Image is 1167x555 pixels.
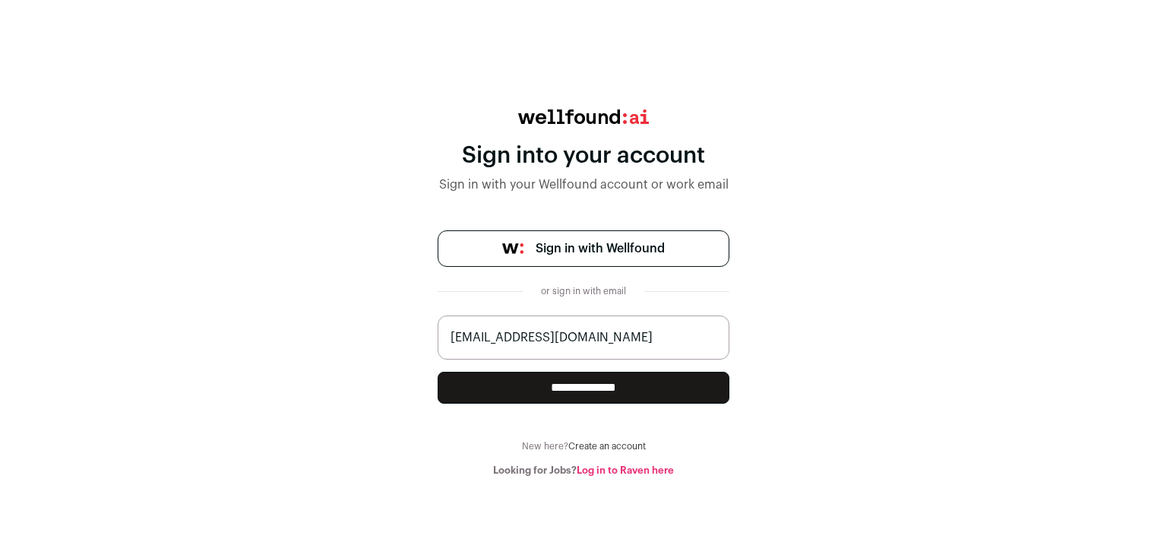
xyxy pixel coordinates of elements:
a: Sign in with Wellfound [438,230,729,267]
input: name@work-email.com [438,316,729,360]
div: Sign into your account [438,142,729,170]
div: Sign in with your Wellfound account or work email [438,176,729,194]
div: New here? [438,440,729,452]
img: wellfound:ai [518,109,649,124]
a: Create an account [568,442,646,451]
div: or sign in with email [535,285,632,297]
span: Sign in with Wellfound [536,239,665,258]
a: Log in to Raven here [577,465,674,475]
img: wellfound-symbol-flush-black-fb3c872781a75f747ccb3a119075da62bfe97bd399995f84a933054e44a575c4.png [502,243,523,254]
div: Looking for Jobs? [438,465,729,477]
